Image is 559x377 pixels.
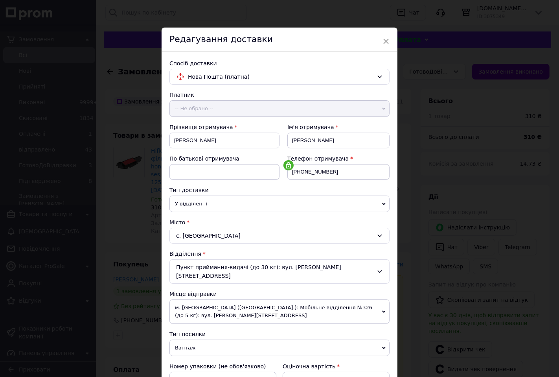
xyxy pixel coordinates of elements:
[169,100,390,117] span: -- Не обрано --
[169,340,390,356] span: Вантаж
[169,259,390,284] div: Пункт приймання-видачі (до 30 кг): вул. [PERSON_NAME][STREET_ADDRESS]
[169,299,390,324] span: м. [GEOGRAPHIC_DATA] ([GEOGRAPHIC_DATA].): Мобільне відділення №326 (до 5 кг): вул. [PERSON_NAME]...
[169,362,276,370] div: Номер упаковки (не обов'язково)
[382,35,390,48] span: ×
[169,250,390,258] div: Відділення
[169,92,194,98] span: Платник
[169,187,209,193] span: Тип доставки
[169,59,390,67] div: Спосіб доставки
[287,155,349,162] span: Телефон отримувача
[287,164,390,180] input: +380
[188,72,373,81] span: Нова Пошта (платна)
[169,331,206,337] span: Тип посилки
[169,196,390,212] span: У відділенні
[169,228,390,244] div: с. [GEOGRAPHIC_DATA]
[169,218,390,226] div: Місто
[169,155,239,162] span: По батькові отримувача
[169,291,217,297] span: Місце відправки
[162,28,397,52] div: Редагування доставки
[169,124,233,130] span: Прізвище отримувача
[283,362,390,370] div: Оціночна вартість
[287,124,334,130] span: Ім'я отримувача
